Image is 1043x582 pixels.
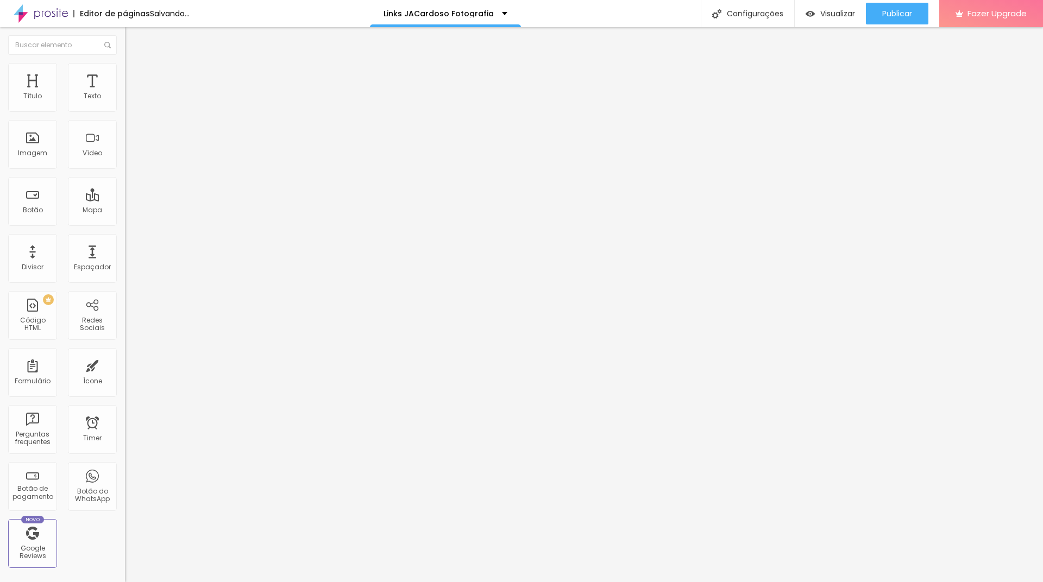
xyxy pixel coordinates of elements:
[820,9,855,18] span: Visualizar
[22,263,43,271] div: Divisor
[11,545,54,560] div: Google Reviews
[150,10,190,17] div: Salvando...
[23,92,42,100] div: Título
[806,9,815,18] img: view-1.svg
[8,35,117,55] input: Buscar elemento
[11,431,54,446] div: Perguntas frequentes
[882,9,912,18] span: Publicar
[125,27,1043,582] iframe: Editor
[71,488,114,503] div: Botão do WhatsApp
[84,92,101,100] div: Texto
[11,317,54,332] div: Código HTML
[71,317,114,332] div: Redes Sociais
[83,377,102,385] div: Ícone
[104,42,111,48] img: Icone
[795,3,866,24] button: Visualizar
[18,149,47,157] div: Imagem
[83,434,102,442] div: Timer
[83,149,102,157] div: Vídeo
[384,10,494,17] p: Links JACardoso Fotografia
[866,3,928,24] button: Publicar
[83,206,102,214] div: Mapa
[967,9,1027,18] span: Fazer Upgrade
[73,10,150,17] div: Editor de páginas
[11,485,54,501] div: Botão de pagamento
[74,263,111,271] div: Espaçador
[21,516,45,523] div: Novo
[23,206,43,214] div: Botão
[712,9,721,18] img: Icone
[15,377,51,385] div: Formulário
